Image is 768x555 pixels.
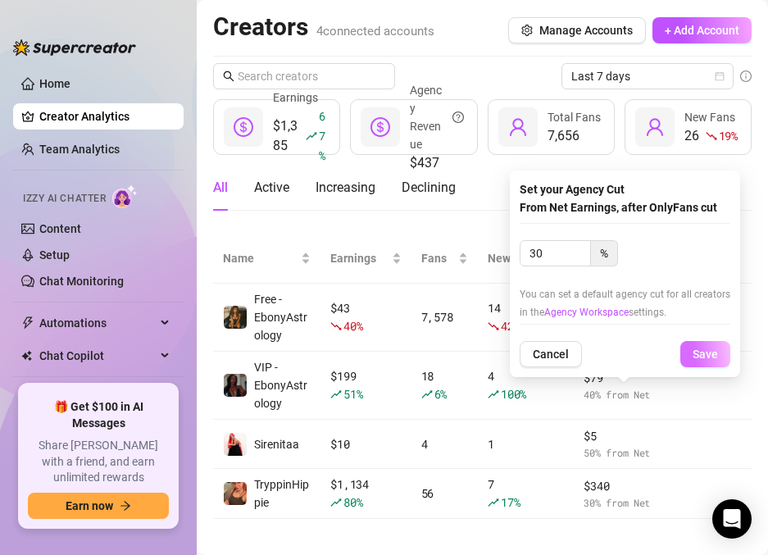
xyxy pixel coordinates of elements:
[488,475,564,512] div: 7
[411,234,479,284] th: Fans
[306,130,317,142] span: rise
[330,497,342,508] span: rise
[254,361,307,410] span: VIP - EbonyAstrology
[39,103,170,130] a: Creator Analytics
[501,494,520,510] span: 17 %
[715,71,725,81] span: calendar
[223,249,298,267] span: Name
[706,130,717,142] span: fall
[343,386,362,402] span: 51 %
[488,249,551,267] span: New Fans
[39,248,70,262] a: Setup
[421,308,469,326] div: 7,578
[584,427,661,445] span: $ 5
[319,108,325,163] span: 67 %
[652,17,752,43] button: + Add Account
[421,435,469,453] div: 4
[488,321,499,332] span: fall
[539,24,633,37] span: Manage Accounts
[684,126,738,146] div: 26
[39,343,156,369] span: Chat Copilot
[213,234,320,284] th: Name
[520,241,590,266] input: Enter in %
[234,117,253,137] span: dollar-circle
[488,367,564,403] div: 4
[238,67,372,85] input: Search creators
[254,438,299,451] span: Sirenitaa
[330,475,401,512] div: $ 1,134
[370,117,390,137] span: dollar-circle
[39,222,81,235] a: Content
[693,348,718,361] span: Save
[223,71,234,82] span: search
[584,495,661,511] span: 30 % from Net
[330,321,342,332] span: fall
[508,117,528,137] span: user
[21,316,34,330] span: thunderbolt
[478,234,574,284] th: New Fans
[488,497,499,508] span: rise
[21,350,32,362] img: Chat Copilot
[488,389,499,400] span: rise
[719,128,738,143] span: 19 %
[488,435,564,453] div: 1
[712,499,752,539] div: Open Intercom Messenger
[645,117,665,137] span: user
[39,310,156,336] span: Automations
[224,482,247,505] img: TryppinHippie
[330,367,401,403] div: $ 199
[120,500,131,512] span: arrow-right
[23,191,106,207] span: Izzy AI Chatter
[316,24,434,39] span: 4 connected accounts
[316,178,375,198] div: Increasing
[591,240,618,266] div: %
[343,318,362,334] span: 40 %
[28,493,169,519] button: Earn nowarrow-right
[520,341,582,367] button: Cancel
[39,275,124,288] a: Chat Monitoring
[665,24,739,37] span: + Add Account
[421,484,469,503] div: 56
[533,348,569,361] span: Cancel
[501,318,520,334] span: 42 %
[410,153,463,173] span: $437
[213,178,228,198] div: All
[680,341,730,367] button: Save
[520,183,717,214] span: Set your Agency Cut From Net Earnings, after OnlyFans cut
[112,184,138,208] img: AI Chatter
[330,435,401,453] div: $ 10
[421,389,433,400] span: rise
[421,249,456,267] span: Fans
[330,299,401,335] div: $ 43
[66,499,113,512] span: Earn now
[224,306,247,329] img: Free - EbonyAstrology
[273,107,326,166] div: $1,385
[224,374,247,397] img: VIP - EbonyAstrology
[584,387,661,403] span: 40 % from Net
[584,477,661,495] span: $ 340
[254,178,289,198] div: Active
[584,369,661,387] span: $ 79
[684,111,735,124] span: New Fans
[740,71,752,82] span: info-circle
[213,11,434,43] h2: Creators
[320,234,411,284] th: Earnings
[254,478,309,509] span: TryppinHippie
[343,494,362,510] span: 80 %
[501,386,526,402] span: 100 %
[39,77,70,90] a: Home
[28,399,169,431] span: 🎁 Get $100 in AI Messages
[28,438,169,486] span: Share [PERSON_NAME] with a friend, and earn unlimited rewards
[421,367,469,403] div: 18
[488,299,564,335] div: 14
[548,111,601,124] span: Total Fans
[13,39,136,56] img: logo-BBDzfeDw.svg
[39,143,120,156] a: Team Analytics
[254,293,307,342] span: Free - EbonyAstrology
[584,445,661,461] span: 50 % from Net
[508,17,646,43] button: Manage Accounts
[571,64,724,89] span: Last 7 days
[330,249,388,267] span: Earnings
[452,81,464,153] span: question-circle
[521,25,533,36] span: setting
